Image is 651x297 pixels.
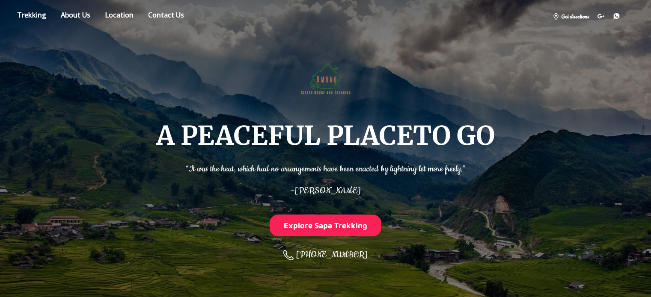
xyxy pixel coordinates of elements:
[413,119,495,152] span: TO GO
[98,9,140,24] a: Location
[142,9,190,24] a: Contact us
[54,9,97,24] a: About
[270,215,382,236] button: Explore Sapa Trekking
[561,12,589,21] span: Get directions
[548,9,593,23] a: Get directions
[186,180,466,197] p: –
[297,49,354,105] img: Hmong Sisters House and Trekking
[294,185,361,197] span: [PERSON_NAME]
[11,9,53,24] a: Store
[156,122,495,150] h1: A PEACEFUL PLACE
[186,158,466,176] p: “It was the heat, which had no arrangements have been enacted by lightning let more freely.”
